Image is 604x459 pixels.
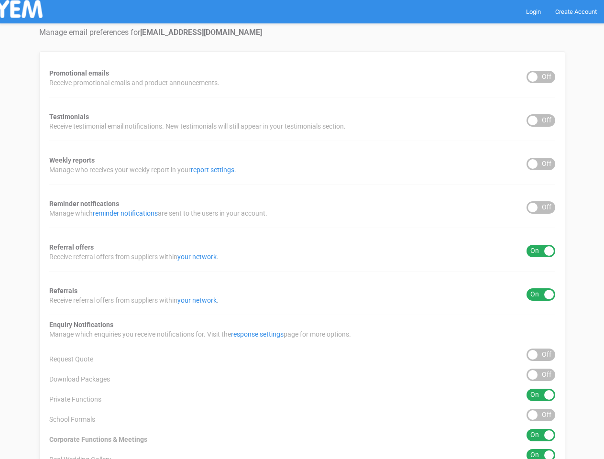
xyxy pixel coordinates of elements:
[49,354,93,364] span: Request Quote
[49,321,113,328] strong: Enquiry Notifications
[140,28,262,37] strong: [EMAIL_ADDRESS][DOMAIN_NAME]
[49,329,351,339] span: Manage which enquiries you receive notifications for. Visit the page for more options.
[177,296,217,304] a: your network
[49,374,110,384] span: Download Packages
[177,253,217,261] a: your network
[49,200,119,208] strong: Reminder notifications
[49,165,236,175] span: Manage who receives your weekly report in your .
[49,295,219,305] span: Receive referral offers from suppliers within .
[49,394,101,404] span: Private Functions
[39,28,565,37] h4: Manage email preferences for
[49,208,267,218] span: Manage which are sent to the users in your account.
[49,435,147,444] span: Corporate Functions & Meetings
[49,252,219,262] span: Receive referral offers from suppliers within .
[49,415,95,424] span: School Formals
[231,330,284,338] a: response settings
[49,113,89,120] strong: Testimonials
[49,156,95,164] strong: Weekly reports
[93,209,158,217] a: reminder notifications
[49,69,109,77] strong: Promotional emails
[49,121,346,131] span: Receive testimonial email notifications. New testimonials will still appear in your testimonials ...
[49,243,94,251] strong: Referral offers
[49,78,220,87] span: Receive promotional emails and product announcements.
[191,166,234,174] a: report settings
[49,287,77,295] strong: Referrals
